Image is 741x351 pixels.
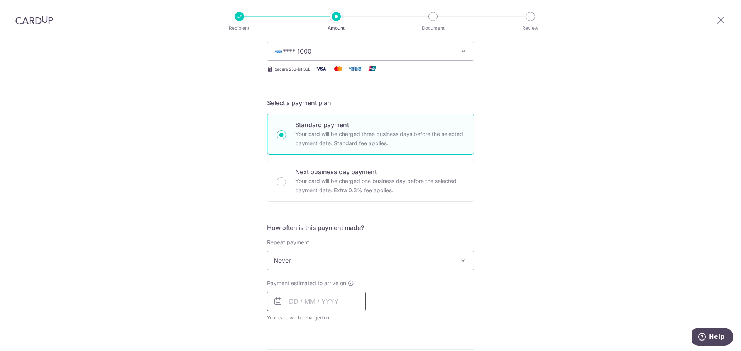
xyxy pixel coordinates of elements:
p: Recipient [211,24,268,32]
img: AMEX [274,49,283,54]
span: Never [267,251,474,270]
p: Amount [308,24,365,32]
img: CardUp [15,15,53,25]
span: Never [267,251,474,270]
input: DD / MM / YYYY [267,292,366,311]
span: Payment estimated to arrive on [267,279,346,287]
p: Your card will be charged three business days before the selected payment date. Standard fee appl... [295,129,464,148]
span: Your card will be charged on [267,314,366,322]
iframe: Opens a widget where you can find more information [692,328,733,347]
img: Mastercard [330,64,346,74]
span: Secure 256-bit SSL [275,66,310,72]
h5: How often is this payment made? [267,223,474,232]
p: Standard payment [295,120,464,129]
label: Repeat payment [267,238,309,246]
img: Union Pay [364,64,380,74]
p: Next business day payment [295,167,464,176]
img: Visa [313,64,329,74]
p: Your card will be charged one business day before the selected payment date. Extra 0.3% fee applies. [295,176,464,195]
h5: Select a payment plan [267,98,474,107]
p: Document [404,24,462,32]
img: American Express [347,64,363,74]
p: Review [502,24,559,32]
